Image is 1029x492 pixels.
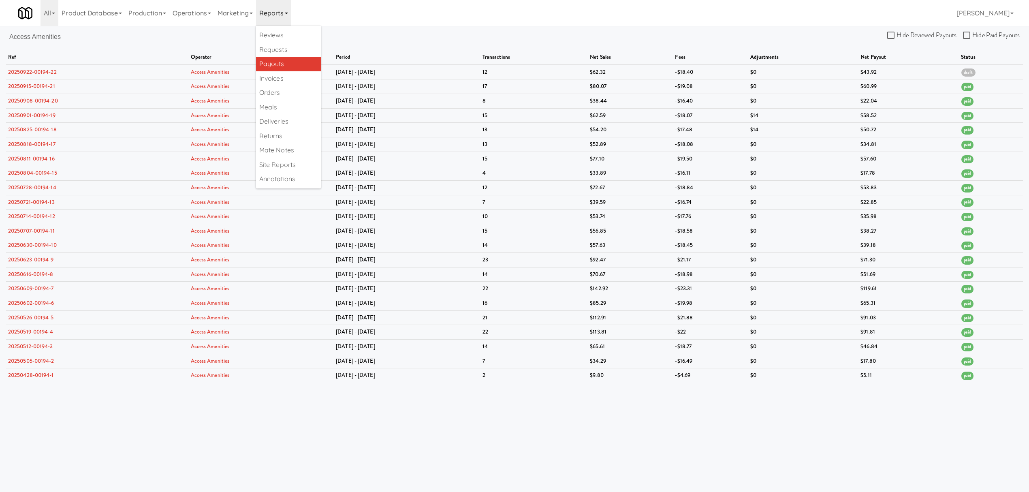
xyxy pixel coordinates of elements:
[673,354,748,368] td: -$16.49
[673,368,748,383] td: -$4.69
[191,68,230,76] a: Access Amenities
[961,372,973,380] span: paid
[748,94,858,108] td: $0
[748,325,858,340] td: $0
[858,166,959,181] td: $17.78
[18,6,32,20] img: Micromart
[334,296,480,311] td: [DATE] - [DATE]
[588,123,673,137] td: $54.20
[748,137,858,152] td: $0
[480,325,588,340] td: 22
[858,267,959,282] td: $51.69
[673,210,748,224] td: -$17.76
[588,50,673,65] th: net sales
[334,253,480,267] td: [DATE] - [DATE]
[858,368,959,383] td: $5.11
[191,169,230,177] a: Access Amenities
[588,238,673,253] td: $57.63
[191,371,230,379] a: Access Amenities
[588,210,673,224] td: $53.74
[8,169,57,177] a: 20250804-00194-15
[673,267,748,282] td: -$18.98
[480,195,588,210] td: 7
[8,155,55,163] a: 20250811-00194-16
[673,282,748,296] td: -$23.31
[748,65,858,79] td: $0
[588,368,673,383] td: $9.80
[961,97,973,106] span: paid
[858,238,959,253] td: $39.18
[256,129,321,143] a: Returns
[588,325,673,340] td: $113.81
[191,342,230,350] a: Access Amenities
[748,267,858,282] td: $0
[748,354,858,368] td: $0
[961,169,973,178] span: paid
[8,68,57,76] a: 20250922-00194-22
[588,296,673,311] td: $85.29
[961,343,973,351] span: paid
[334,79,480,94] td: [DATE] - [DATE]
[480,50,588,65] th: transactions
[673,94,748,108] td: -$16.40
[334,368,480,383] td: [DATE] - [DATE]
[588,354,673,368] td: $34.29
[748,195,858,210] td: $0
[858,210,959,224] td: $35.98
[8,212,55,220] a: 20250714-00194-12
[858,282,959,296] td: $119.61
[9,29,90,44] input: Search by operator
[887,29,956,41] label: Hide Reviewed Payouts
[191,140,230,148] a: Access Amenities
[191,357,230,365] a: Access Amenities
[334,137,480,152] td: [DATE] - [DATE]
[480,340,588,354] td: 14
[673,195,748,210] td: -$16.74
[480,108,588,123] td: 15
[673,325,748,340] td: -$22
[256,100,321,115] a: Meals
[334,310,480,325] td: [DATE] - [DATE]
[8,285,54,292] a: 20250609-00194-7
[961,271,973,279] span: paid
[673,65,748,79] td: -$18.40
[748,296,858,311] td: $0
[588,65,673,79] td: $62.32
[961,68,976,77] span: draft
[673,253,748,267] td: -$21.17
[334,65,480,79] td: [DATE] - [DATE]
[480,267,588,282] td: 14
[673,224,748,238] td: -$18.58
[961,285,973,293] span: paid
[191,227,230,235] a: Access Amenities
[673,238,748,253] td: -$18.45
[961,184,973,193] span: paid
[334,325,480,340] td: [DATE] - [DATE]
[673,50,748,65] th: fees
[191,299,230,307] a: Access Amenities
[673,123,748,137] td: -$17.48
[191,97,230,105] a: Access Amenities
[588,108,673,123] td: $62.59
[961,328,973,337] span: paid
[334,195,480,210] td: [DATE] - [DATE]
[858,50,959,65] th: net payout
[858,180,959,195] td: $53.83
[8,328,53,336] a: 20250519-00194-4
[588,310,673,325] td: $112.91
[334,238,480,253] td: [DATE] - [DATE]
[8,314,54,321] a: 20250526-00194-5
[588,152,673,166] td: $77.10
[588,94,673,108] td: $38.44
[961,198,973,207] span: paid
[961,112,973,120] span: paid
[191,241,230,249] a: Access Amenities
[334,224,480,238] td: [DATE] - [DATE]
[480,282,588,296] td: 22
[8,270,53,278] a: 20250616-00194-8
[191,328,230,336] a: Access Amenities
[961,357,973,366] span: paid
[334,340,480,354] td: [DATE] - [DATE]
[8,82,55,90] a: 20250915-00194-21
[480,310,588,325] td: 21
